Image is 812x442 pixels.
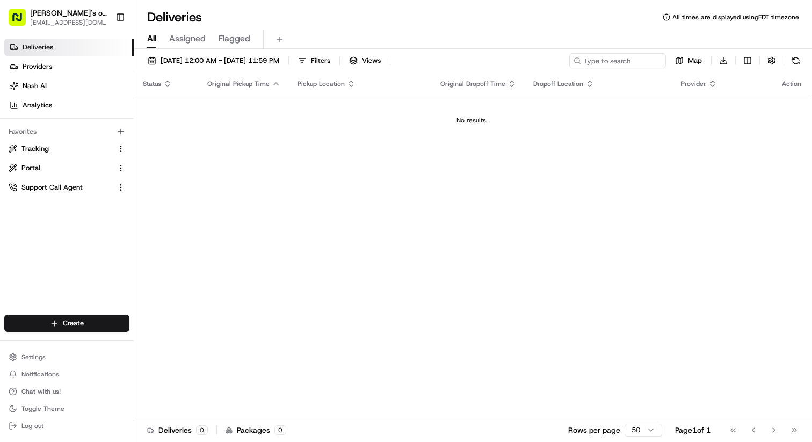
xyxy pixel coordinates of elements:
[4,384,129,399] button: Chat with us!
[11,11,32,32] img: Nash
[11,185,28,202] img: Klarizel Pensader
[4,160,129,177] button: Portal
[293,53,335,68] button: Filters
[672,13,799,21] span: All times are displayed using EDT timezone
[183,106,195,119] button: Start new chat
[11,140,72,148] div: Past conversations
[143,53,284,68] button: [DATE] 12:00 AM - [DATE] 11:59 PM
[4,39,134,56] a: Deliveries
[63,318,84,328] span: Create
[147,9,202,26] h1: Deliveries
[23,103,42,122] img: 30910f29-0c51-41c2-b588-b76a93e9f242-bb38531d-bb28-43ab-8a58-cd2199b04601
[30,18,107,27] button: [EMAIL_ADDRESS][DOMAIN_NAME]
[4,350,129,365] button: Settings
[33,195,89,204] span: Klarizel Pensader
[4,140,129,157] button: Tracking
[21,240,82,251] span: Knowledge Base
[4,315,129,332] button: Create
[21,404,64,413] span: Toggle Theme
[11,156,28,173] img: Dan Georges
[6,236,86,255] a: 📗Knowledge Base
[569,53,666,68] input: Type to search
[21,370,59,379] span: Notifications
[21,163,40,173] span: Portal
[311,56,330,66] span: Filters
[533,79,583,88] span: Dropoff Location
[226,425,286,436] div: Packages
[9,144,112,154] a: Tracking
[675,425,711,436] div: Page 1 of 1
[9,183,112,192] a: Support Call Agent
[274,425,286,435] div: 0
[4,179,129,196] button: Support Call Agent
[86,236,177,255] a: 💻API Documentation
[23,42,53,52] span: Deliveries
[161,56,279,66] span: [DATE] 12:00 AM - [DATE] 11:59 PM
[11,43,195,60] p: Welcome 👋
[21,144,49,154] span: Tracking
[362,56,381,66] span: Views
[91,195,95,204] span: •
[11,103,30,122] img: 1736555255976-a54dd68f-1ca7-489b-9aae-adbdc363a1c4
[147,425,208,436] div: Deliveries
[48,113,148,122] div: We're available if you need us!
[4,123,129,140] div: Favorites
[782,79,801,88] div: Action
[166,137,195,150] button: See all
[9,163,112,173] a: Portal
[298,79,345,88] span: Pickup Location
[89,166,93,175] span: •
[207,79,270,88] span: Original Pickup Time
[11,241,19,250] div: 📗
[28,69,177,81] input: Clear
[4,77,134,95] a: Nash AI
[139,116,806,125] div: No results.
[23,62,52,71] span: Providers
[4,58,134,75] a: Providers
[681,79,706,88] span: Provider
[21,387,61,396] span: Chat with us!
[4,367,129,382] button: Notifications
[23,81,47,91] span: Nash AI
[4,401,129,416] button: Toggle Theme
[788,53,803,68] button: Refresh
[4,4,111,30] button: [PERSON_NAME]'s on Third[EMAIL_ADDRESS][DOMAIN_NAME]
[147,32,156,45] span: All
[21,196,30,205] img: 1736555255976-a54dd68f-1ca7-489b-9aae-adbdc363a1c4
[97,195,119,204] span: [DATE]
[169,32,206,45] span: Assigned
[107,266,130,274] span: Pylon
[670,53,707,68] button: Map
[21,422,44,430] span: Log out
[23,100,52,110] span: Analytics
[48,103,176,113] div: Start new chat
[440,79,505,88] span: Original Dropoff Time
[91,241,99,250] div: 💻
[21,183,83,192] span: Support Call Agent
[30,8,107,18] button: [PERSON_NAME]'s on Third
[143,79,161,88] span: Status
[33,166,87,175] span: [PERSON_NAME]
[4,418,129,433] button: Log out
[95,166,117,175] span: [DATE]
[219,32,250,45] span: Flagged
[196,425,208,435] div: 0
[21,353,46,361] span: Settings
[688,56,702,66] span: Map
[4,97,134,114] a: Analytics
[102,240,172,251] span: API Documentation
[568,425,620,436] p: Rows per page
[344,53,386,68] button: Views
[76,266,130,274] a: Powered byPylon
